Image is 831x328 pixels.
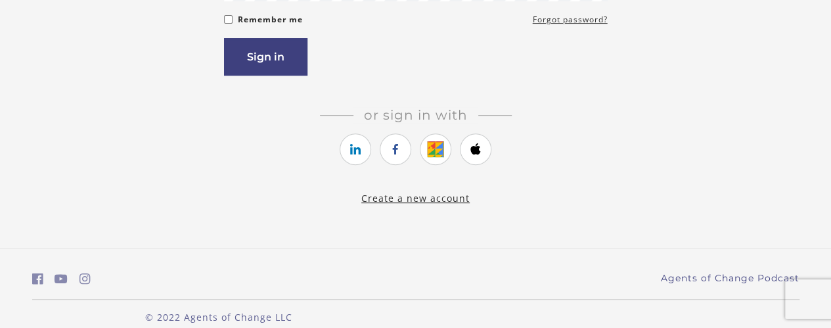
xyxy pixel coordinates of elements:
[533,12,608,28] a: Forgot password?
[661,271,799,285] a: Agents of Change Podcast
[32,269,43,289] a: https://www.facebook.com/groups/aswbtestprep (Open in a new window)
[353,107,478,123] span: Or sign in with
[238,12,303,28] label: Remember me
[460,133,491,165] a: https://courses.thinkific.com/users/auth/apple?ss%5Breferral%5D=&ss%5Buser_return_to%5D=&ss%5Bvis...
[79,273,91,285] i: https://www.instagram.com/agentsofchangeprep/ (Open in a new window)
[420,133,451,165] a: https://courses.thinkific.com/users/auth/google?ss%5Breferral%5D=&ss%5Buser_return_to%5D=&ss%5Bvi...
[32,310,405,324] p: © 2022 Agents of Change LLC
[361,192,470,204] a: Create a new account
[55,269,68,289] a: https://www.youtube.com/c/AgentsofChangeTestPrepbyMeaganMitchell (Open in a new window)
[380,133,411,165] a: https://courses.thinkific.com/users/auth/facebook?ss%5Breferral%5D=&ss%5Buser_return_to%5D=&ss%5B...
[224,38,307,76] button: Sign in
[55,273,68,285] i: https://www.youtube.com/c/AgentsofChangeTestPrepbyMeaganMitchell (Open in a new window)
[32,273,43,285] i: https://www.facebook.com/groups/aswbtestprep (Open in a new window)
[340,133,371,165] a: https://courses.thinkific.com/users/auth/linkedin?ss%5Breferral%5D=&ss%5Buser_return_to%5D=&ss%5B...
[79,269,91,289] a: https://www.instagram.com/agentsofchangeprep/ (Open in a new window)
